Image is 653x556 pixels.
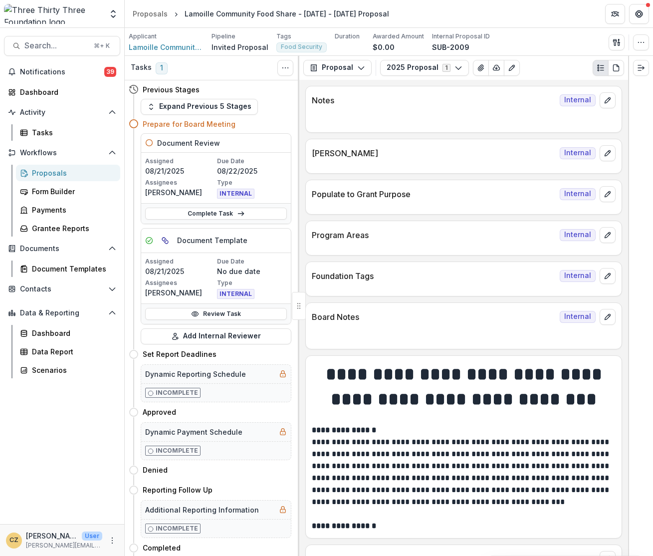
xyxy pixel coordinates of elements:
div: Dashboard [32,328,112,338]
p: [PERSON_NAME] [26,531,78,541]
div: Form Builder [32,186,112,197]
button: Toggle View Cancelled Tasks [277,60,293,76]
button: 2025 Proposal1 [380,60,469,76]
h5: Document Template [177,235,247,246]
a: Review Task [145,308,287,320]
p: Internal Proposal ID [432,32,490,41]
a: Payments [16,202,120,218]
p: Notes [312,94,556,106]
button: Add Internal Reviewer [141,328,291,344]
span: Internal [560,311,596,323]
div: Document Templates [32,264,112,274]
div: Grantee Reports [32,223,112,234]
p: Applicant [129,32,157,41]
p: Populate to Grant Purpose [312,188,556,200]
h4: Set Report Deadlines [143,349,217,359]
div: ⌘ + K [92,40,112,51]
a: Tasks [16,124,120,141]
span: Internal [560,229,596,241]
button: edit [600,92,616,108]
p: Type [217,178,287,187]
button: edit [600,227,616,243]
span: INTERNAL [217,289,254,299]
span: Internal [560,94,596,106]
span: Activity [20,108,104,117]
h5: Dynamic Payment Schedule [145,427,242,437]
div: Lamoille Community Food Share - [DATE] - [DATE] Proposal [185,8,389,19]
span: Notifications [20,68,104,76]
p: User [82,532,102,541]
p: Type [217,278,287,287]
p: Pipeline [212,32,235,41]
button: edit [600,309,616,325]
div: Payments [32,205,112,215]
button: Edit as form [504,60,520,76]
div: Christine Zachai [9,537,18,544]
div: Scenarios [32,365,112,375]
p: Due Date [217,157,287,166]
button: edit [600,268,616,284]
p: Duration [335,32,360,41]
a: Lamoille Community Food Share [129,42,204,52]
span: 39 [104,67,116,77]
span: Internal [560,188,596,200]
a: Form Builder [16,183,120,200]
p: 08/21/2025 [145,166,215,176]
span: Food Security [281,43,322,50]
p: Assignees [145,278,215,287]
p: Assigned [145,257,215,266]
span: 1 [156,62,168,74]
p: Program Areas [312,229,556,241]
button: Open Activity [4,104,120,120]
a: Complete Task [145,208,287,220]
h4: Previous Stages [143,84,200,95]
span: Search... [24,41,88,50]
div: Dashboard [20,87,112,97]
h4: Approved [143,407,176,417]
button: Expand Previous 5 Stages [141,99,258,115]
h4: Completed [143,543,181,553]
a: Scenarios [16,362,120,378]
img: Three Thirty Three Foundation logo [4,4,102,24]
a: Dashboard [16,325,120,341]
button: View Attached Files [473,60,489,76]
p: Foundation Tags [312,270,556,282]
button: edit [600,186,616,202]
button: View dependent tasks [157,233,173,249]
button: Search... [4,36,120,56]
a: Proposals [129,6,172,21]
a: Dashboard [4,84,120,100]
p: Assignees [145,178,215,187]
a: Data Report [16,343,120,360]
p: 08/22/2025 [217,166,287,176]
span: Contacts [20,285,104,293]
a: Proposals [16,165,120,181]
button: Open Documents [4,241,120,257]
h4: Reporting Follow Up [143,485,213,495]
button: Open Workflows [4,145,120,161]
span: Workflows [20,149,104,157]
p: Board Notes [312,311,556,323]
button: More [106,535,118,547]
p: 08/21/2025 [145,266,215,277]
span: Documents [20,245,104,253]
h5: Additional Reporting Information [145,505,259,515]
button: Partners [605,4,625,24]
button: Notifications39 [4,64,120,80]
button: Proposal [303,60,372,76]
nav: breadcrumb [129,6,393,21]
button: edit [600,145,616,161]
p: [PERSON_NAME] [145,287,215,298]
a: Grantee Reports [16,220,120,237]
h5: Dynamic Reporting Schedule [145,369,246,379]
p: [PERSON_NAME][EMAIL_ADDRESS][DOMAIN_NAME] [26,541,102,550]
button: Open Data & Reporting [4,305,120,321]
h3: Tasks [131,63,152,72]
p: Tags [276,32,291,41]
h5: Document Review [157,138,220,148]
p: Incomplete [156,388,198,397]
p: [PERSON_NAME] [312,147,556,159]
a: Document Templates [16,261,120,277]
button: Open entity switcher [106,4,120,24]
